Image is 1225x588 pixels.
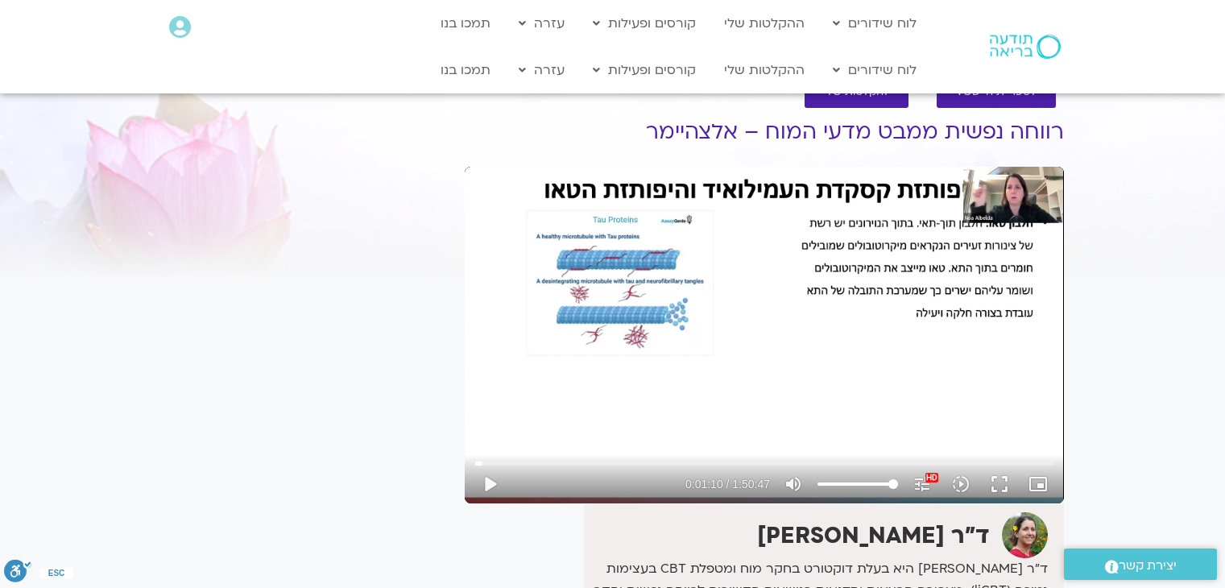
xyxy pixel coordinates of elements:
[511,55,573,85] a: עזרה
[824,86,889,98] span: להקלטות שלי
[757,520,990,551] strong: ד"ר [PERSON_NAME]
[1064,549,1217,580] a: יצירת קשר
[432,8,499,39] a: תמכו בנו
[585,55,704,85] a: קורסים ופעילות
[716,55,813,85] a: ההקלטות שלי
[432,55,499,85] a: תמכו בנו
[585,8,704,39] a: קורסים ופעילות
[956,86,1037,98] span: לספריית ה-VOD
[1002,512,1048,558] img: ד"ר נועה אלבלדה
[465,120,1064,144] h1: רווחה נפשית ממבט מדעי המוח – אלצהיימר
[1119,555,1177,577] span: יצירת קשר
[825,55,925,85] a: לוח שידורים
[825,8,925,39] a: לוח שידורים
[511,8,573,39] a: עזרה
[716,8,813,39] a: ההקלטות שלי
[990,35,1061,59] img: תודעה בריאה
